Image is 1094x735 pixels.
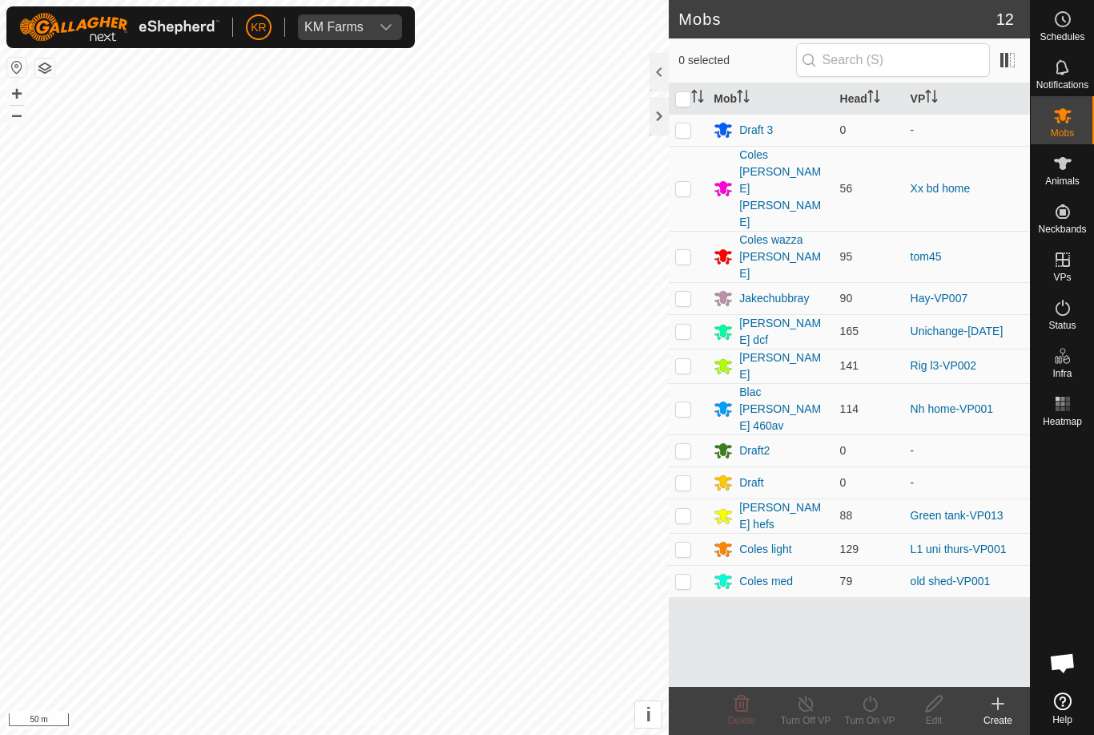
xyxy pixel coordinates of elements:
a: Green tank-VP013 [911,509,1004,522]
span: Heatmap [1043,417,1082,426]
a: L1 uni thurs-VP001 [911,543,1007,555]
a: Rig l3-VP002 [911,359,977,372]
span: 0 [840,476,847,489]
input: Search (S) [796,43,990,77]
div: Coles wazza [PERSON_NAME] [739,232,827,282]
span: 88 [840,509,853,522]
div: Turn Off VP [774,713,838,728]
button: i [635,701,662,728]
div: [PERSON_NAME] [739,349,827,383]
p-sorticon: Activate to sort [691,92,704,105]
div: [PERSON_NAME] hefs [739,499,827,533]
div: KM Farms [304,21,364,34]
span: Schedules [1040,32,1084,42]
div: Edit [902,713,966,728]
span: KR [251,19,266,36]
span: 95 [840,250,853,263]
span: 90 [840,292,853,305]
span: KM Farms [298,14,370,40]
span: Status [1048,321,1076,330]
span: Neckbands [1038,224,1086,234]
span: 114 [840,402,859,415]
button: + [7,84,26,103]
div: Create [966,713,1030,728]
span: 56 [840,182,853,195]
div: Turn On VP [838,713,902,728]
button: Map Layers [35,59,54,78]
div: Jakechubbray [739,290,809,307]
span: Delete [728,715,756,726]
span: 165 [840,325,859,337]
span: 79 [840,575,853,588]
th: VP [904,83,1030,115]
img: Gallagher Logo [19,13,219,42]
span: Notifications [1036,80,1088,90]
div: dropdown trigger [370,14,402,40]
p-sorticon: Activate to sort [737,92,750,105]
span: 0 [840,123,847,136]
a: old shed-VP001 [911,575,991,588]
h2: Mobs [678,10,996,29]
div: Draft 3 [739,122,773,139]
a: tom45 [911,250,942,263]
span: VPs [1053,273,1071,282]
div: Coles light [739,541,791,558]
a: Unichange-[DATE] [911,325,1004,337]
div: Coles [PERSON_NAME] [PERSON_NAME] [739,147,827,231]
button: Reset Map [7,58,26,77]
a: Nh home-VP001 [911,402,994,415]
a: Open chat [1039,639,1087,687]
a: Help [1031,686,1094,731]
span: 141 [840,359,859,372]
span: 12 [996,7,1014,31]
span: Infra [1052,369,1072,378]
a: Privacy Policy [271,714,332,729]
p-sorticon: Activate to sort [867,92,880,105]
div: Coles med [739,573,793,590]
th: Mob [707,83,833,115]
a: Xx bd home [911,182,971,195]
div: Draft2 [739,442,770,459]
a: Hay-VP007 [911,292,968,305]
span: Mobs [1051,128,1074,138]
td: - [904,466,1030,499]
td: - [904,114,1030,146]
span: Help [1052,715,1072,725]
p-sorticon: Activate to sort [925,92,938,105]
div: Blac [PERSON_NAME] 460av [739,384,827,434]
div: [PERSON_NAME] dcf [739,315,827,349]
div: Draft [739,475,763,491]
span: 0 [840,444,847,457]
td: - [904,434,1030,466]
button: – [7,105,26,124]
a: Contact Us [350,714,397,729]
span: Animals [1045,176,1080,186]
span: i [646,704,651,725]
th: Head [834,83,904,115]
span: 129 [840,543,859,555]
span: 0 selected [678,52,795,69]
